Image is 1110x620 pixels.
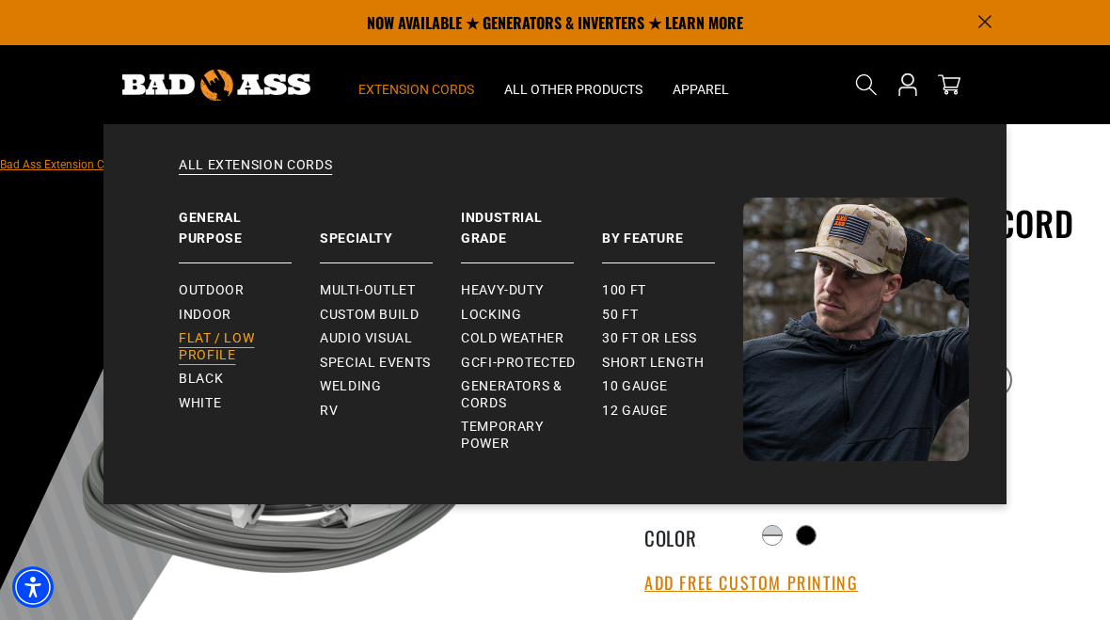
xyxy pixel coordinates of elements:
[658,45,744,124] summary: Apparel
[179,330,305,363] span: Flat / Low Profile
[602,399,743,423] a: 12 gauge
[644,573,858,594] button: Add Free Custom Printing
[320,378,381,395] span: Welding
[602,307,638,324] span: 50 ft
[851,70,881,100] summary: Search
[461,198,602,263] a: Industrial Grade
[602,355,705,372] span: Short Length
[602,351,743,375] a: Short Length
[461,415,602,455] a: Temporary Power
[320,282,416,299] span: Multi-Outlet
[320,399,461,423] a: RV
[358,81,474,98] span: Extension Cords
[893,45,923,124] a: Open this option
[320,303,461,327] a: Custom Build
[461,278,602,303] a: Heavy-Duty
[461,419,587,452] span: Temporary Power
[12,566,54,608] div: Accessibility Menu
[602,378,668,395] span: 10 gauge
[141,156,969,198] a: All Extension Cords
[179,303,320,327] a: Indoor
[320,307,420,324] span: Custom Build
[320,355,431,372] span: Special Events
[461,351,602,375] a: GCFI-Protected
[343,45,489,124] summary: Extension Cords
[489,45,658,124] summary: All Other Products
[320,403,338,420] span: RV
[122,70,310,101] img: Bad Ass Extension Cords
[602,282,646,299] span: 100 ft
[179,198,320,263] a: General Purpose
[461,282,543,299] span: Heavy-Duty
[602,403,668,420] span: 12 gauge
[179,391,320,416] a: White
[179,326,320,367] a: Flat / Low Profile
[179,371,223,388] span: Black
[461,307,521,324] span: Locking
[461,378,587,411] span: Generators & Cords
[461,330,564,347] span: Cold Weather
[602,278,743,303] a: 100 ft
[179,307,231,324] span: Indoor
[602,326,743,351] a: 30 ft or less
[179,278,320,303] a: Outdoor
[179,395,221,412] span: White
[602,330,696,347] span: 30 ft or less
[461,355,576,372] span: GCFI-Protected
[743,198,969,461] img: Bad Ass Extension Cords
[179,282,244,299] span: Outdoor
[461,374,602,415] a: Generators & Cords
[320,351,461,375] a: Special Events
[504,81,642,98] span: All Other Products
[179,367,320,391] a: Black
[602,374,743,399] a: 10 gauge
[602,198,743,263] a: By Feature
[644,523,738,548] legend: Color
[602,303,743,327] a: 50 ft
[320,198,461,263] a: Specialty
[320,278,461,303] a: Multi-Outlet
[934,73,964,96] a: cart
[461,303,602,327] a: Locking
[673,81,729,98] span: Apparel
[320,374,461,399] a: Welding
[461,326,602,351] a: Cold Weather
[320,330,413,347] span: Audio Visual
[320,326,461,351] a: Audio Visual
